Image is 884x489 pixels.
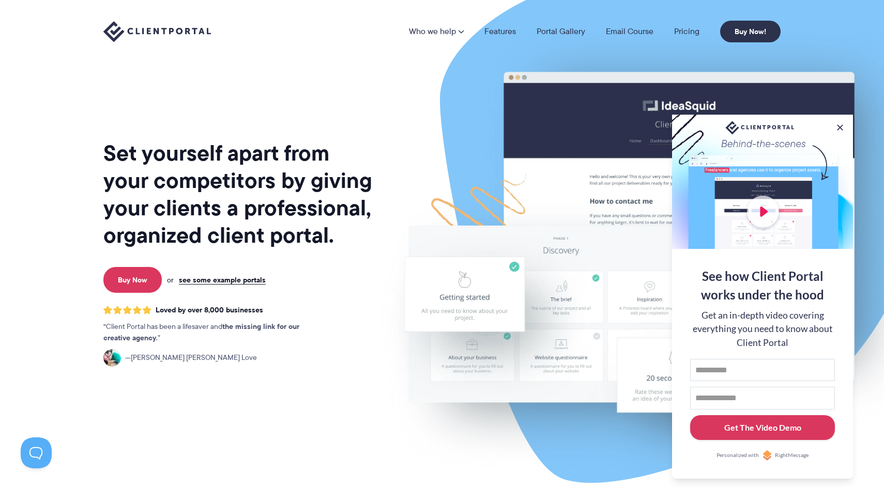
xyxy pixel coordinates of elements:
span: Personalized with [717,451,759,460]
a: Personalized withRightMessage [690,450,835,461]
span: RightMessage [775,451,809,460]
span: Loved by over 8,000 businesses [156,306,263,314]
a: Email Course [606,27,653,36]
img: Personalized with RightMessage [762,450,772,461]
h1: Set yourself apart from your competitors by giving your clients a professional, organized client ... [103,139,374,249]
a: Pricing [674,27,699,36]
span: [PERSON_NAME] [PERSON_NAME] Love [125,352,257,364]
div: Get an in-depth video covering everything you need to know about Client Portal [690,309,835,350]
iframe: Toggle Customer Support [21,437,52,468]
a: Buy Now! [720,21,781,42]
a: Buy Now [103,267,162,293]
a: Portal Gallery [537,27,585,36]
div: Get The Video Demo [724,421,801,434]
a: Features [484,27,516,36]
div: See how Client Portal works under the hood [690,267,835,304]
a: see some example portals [179,275,266,285]
span: or [167,275,174,285]
a: Who we help [409,27,464,36]
button: Get The Video Demo [690,415,835,440]
strong: the missing link for our creative agency [103,321,299,343]
p: Client Portal has been a lifesaver and . [103,321,321,344]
